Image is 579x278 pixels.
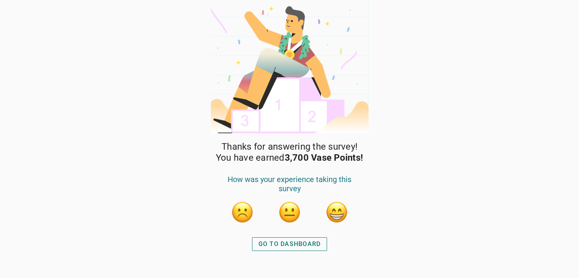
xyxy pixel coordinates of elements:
button: GO TO DASHBOARD [252,237,327,251]
strong: 3,700 Vase Points! [285,152,364,163]
div: How was your experience taking this survey [219,175,360,201]
div: GO TO DASHBOARD [258,240,321,249]
span: Thanks for answering the survey! [222,141,357,152]
span: You have earned [216,152,363,163]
